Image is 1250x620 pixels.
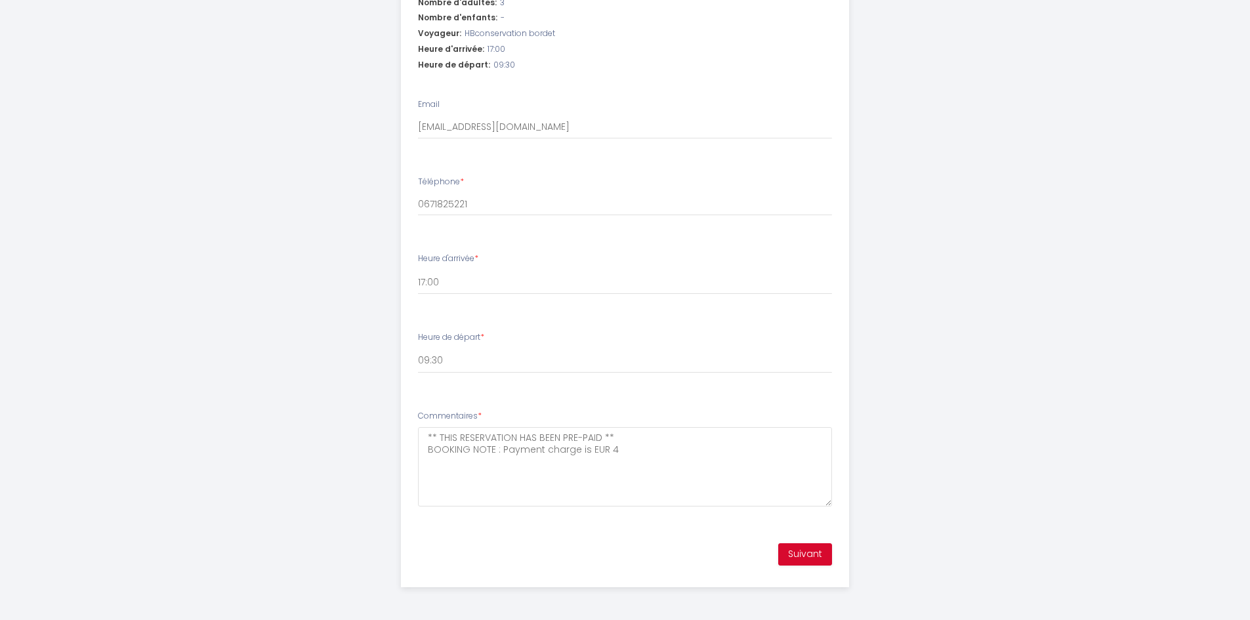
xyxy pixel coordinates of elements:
[465,28,555,40] span: HBconservation bordet
[493,59,515,72] span: 09:30
[418,176,464,188] label: Téléphone
[501,12,505,24] span: -
[778,543,832,566] button: Suivant
[418,410,482,423] label: Commentaires
[418,253,478,265] label: Heure d'arrivée
[418,12,497,24] span: Nombre d'enfants:
[418,331,484,344] label: Heure de départ
[418,43,484,56] span: Heure d'arrivée:
[418,59,490,72] span: Heure de départ:
[418,28,461,40] span: Voyageur:
[418,98,440,111] label: Email
[488,43,505,56] span: 17:00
